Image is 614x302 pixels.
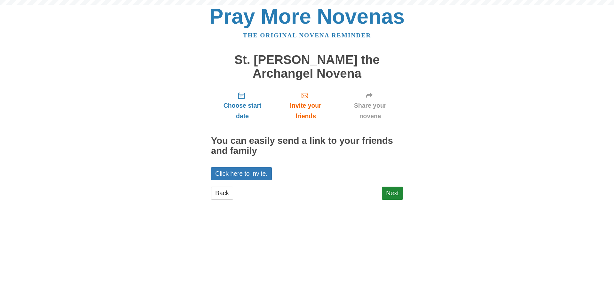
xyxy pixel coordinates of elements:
[344,100,397,121] span: Share your novena
[274,87,337,125] a: Invite your friends
[337,87,403,125] a: Share your novena
[209,4,405,28] a: Pray More Novenas
[211,87,274,125] a: Choose start date
[211,53,403,80] h1: St. [PERSON_NAME] the Archangel Novena
[211,136,403,156] h2: You can easily send a link to your friends and family
[280,100,331,121] span: Invite your friends
[211,187,233,200] a: Back
[217,100,267,121] span: Choose start date
[211,167,272,180] a: Click here to invite.
[382,187,403,200] a: Next
[243,32,371,39] a: The original novena reminder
